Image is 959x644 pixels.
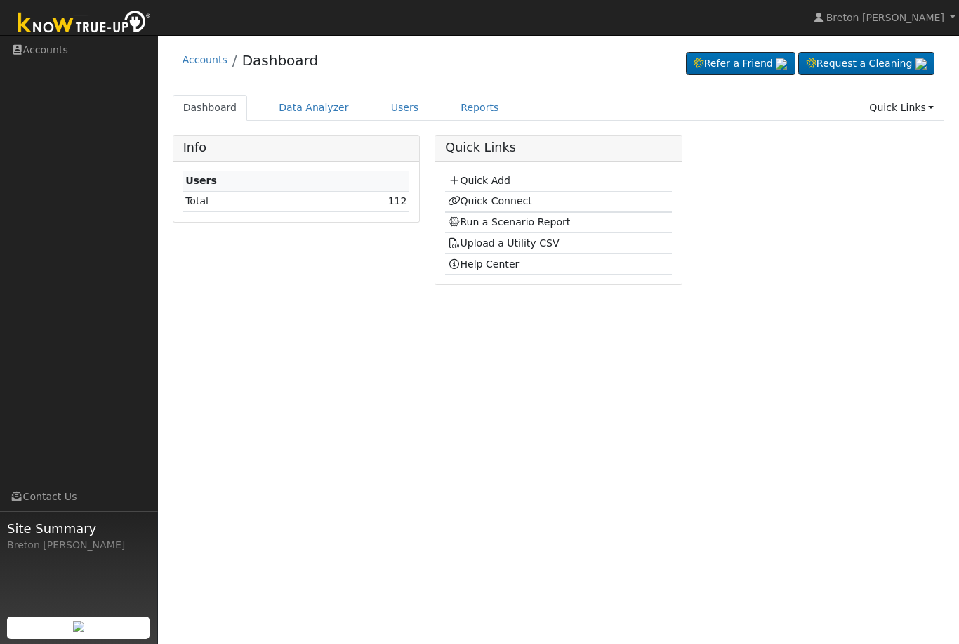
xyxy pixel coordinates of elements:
[7,538,150,553] div: Breton [PERSON_NAME]
[11,8,158,39] img: Know True-Up
[242,52,319,69] a: Dashboard
[450,95,509,121] a: Reports
[173,95,248,121] a: Dashboard
[7,519,150,538] span: Site Summary
[776,58,787,70] img: retrieve
[185,175,217,186] strong: Users
[798,52,934,76] a: Request a Cleaning
[183,191,305,211] td: Total
[445,140,671,155] h5: Quick Links
[381,95,430,121] a: Users
[448,175,510,186] a: Quick Add
[268,95,359,121] a: Data Analyzer
[183,54,227,65] a: Accounts
[448,216,571,228] a: Run a Scenario Report
[73,621,84,632] img: retrieve
[448,237,560,249] a: Upload a Utility CSV
[183,140,409,155] h5: Info
[859,95,944,121] a: Quick Links
[915,58,927,70] img: retrieve
[686,52,795,76] a: Refer a Friend
[388,195,407,206] a: 112
[448,258,520,270] a: Help Center
[448,195,532,206] a: Quick Connect
[826,12,944,23] span: Breton [PERSON_NAME]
